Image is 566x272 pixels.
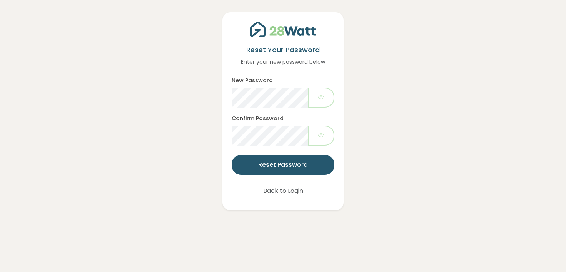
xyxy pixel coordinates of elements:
[253,181,313,201] button: Back to Login
[232,45,334,55] h5: Reset Your Password
[232,114,284,123] label: Confirm Password
[232,155,334,175] button: Reset Password
[232,76,273,85] label: New Password
[250,22,316,37] img: 28Watt
[232,58,334,66] p: Enter your new password below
